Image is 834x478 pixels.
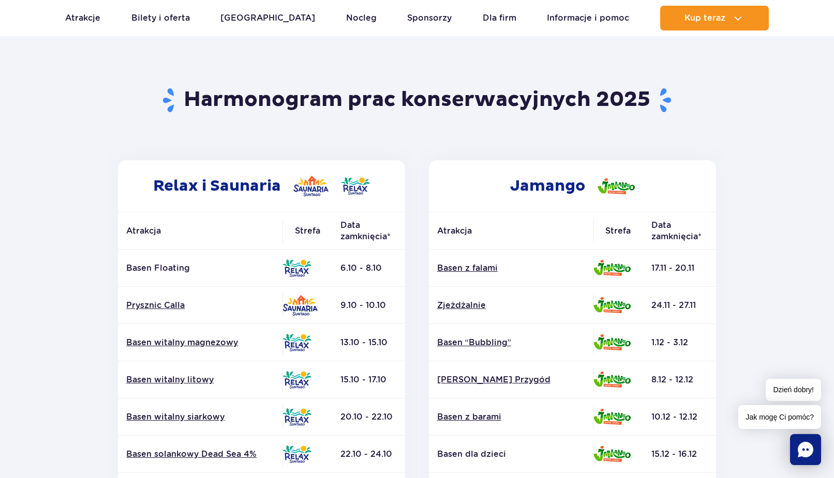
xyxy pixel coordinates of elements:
[643,212,716,250] th: Data zamknięcia*
[593,372,631,388] img: Jamango
[593,446,631,462] img: Jamango
[332,398,405,436] td: 20.10 - 22.10
[437,449,585,460] p: Basen dla dzieci
[293,176,329,196] img: Saunaria
[282,408,311,426] img: Relax
[126,449,274,460] a: Basen solankowy Dead Sea 4%
[126,337,274,348] a: Basen witalny magnezowy
[282,212,332,250] th: Strefa
[332,361,405,398] td: 15.10 - 17.10
[429,160,716,212] h2: Jamango
[332,324,405,361] td: 13.10 - 15.10
[593,334,631,350] img: Jamango
[220,6,315,30] a: [GEOGRAPHIC_DATA]
[282,445,311,463] img: Relax
[643,250,716,287] td: 17.11 - 20.11
[593,260,631,276] img: Jamango
[126,263,274,274] p: Basen Floating
[593,212,643,250] th: Strefa
[437,300,585,311] a: Zjeżdżalnie
[126,300,274,311] a: Prysznic Calla
[598,178,635,194] img: Jamango
[332,436,405,473] td: 22.10 - 24.10
[65,6,100,30] a: Atrakcje
[483,6,516,30] a: Dla firm
[766,379,821,401] span: Dzień dobry!
[437,337,585,348] a: Basen “Bubbling”
[660,6,769,30] button: Kup teraz
[738,405,821,429] span: Jak mogę Ci pomóc?
[593,409,631,425] img: Jamango
[407,6,452,30] a: Sponsorzy
[643,287,716,324] td: 24.11 - 27.11
[332,250,405,287] td: 6.10 - 8.10
[429,212,593,250] th: Atrakcja
[118,212,282,250] th: Atrakcja
[346,6,377,30] a: Nocleg
[332,212,405,250] th: Data zamknięcia*
[547,6,629,30] a: Informacje i pomoc
[282,371,311,389] img: Relax
[643,398,716,436] td: 10.12 - 12.12
[790,434,821,465] div: Chat
[126,374,274,386] a: Basen witalny litowy
[114,87,720,114] h1: Harmonogram prac konserwacyjnych 2025
[437,411,585,423] a: Basen z barami
[282,334,311,351] img: Relax
[643,436,716,473] td: 15.12 - 16.12
[282,259,311,277] img: Relax
[341,177,370,195] img: Relax
[643,324,716,361] td: 1.12 - 3.12
[437,374,585,386] a: [PERSON_NAME] Przygód
[684,13,725,23] span: Kup teraz
[131,6,190,30] a: Bilety i oferta
[643,361,716,398] td: 8.12 - 12.12
[437,263,585,274] a: Basen z falami
[332,287,405,324] td: 9.10 - 10.10
[118,160,405,212] h2: Relax i Saunaria
[126,411,274,423] a: Basen witalny siarkowy
[593,297,631,313] img: Jamango
[282,295,318,316] img: Saunaria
